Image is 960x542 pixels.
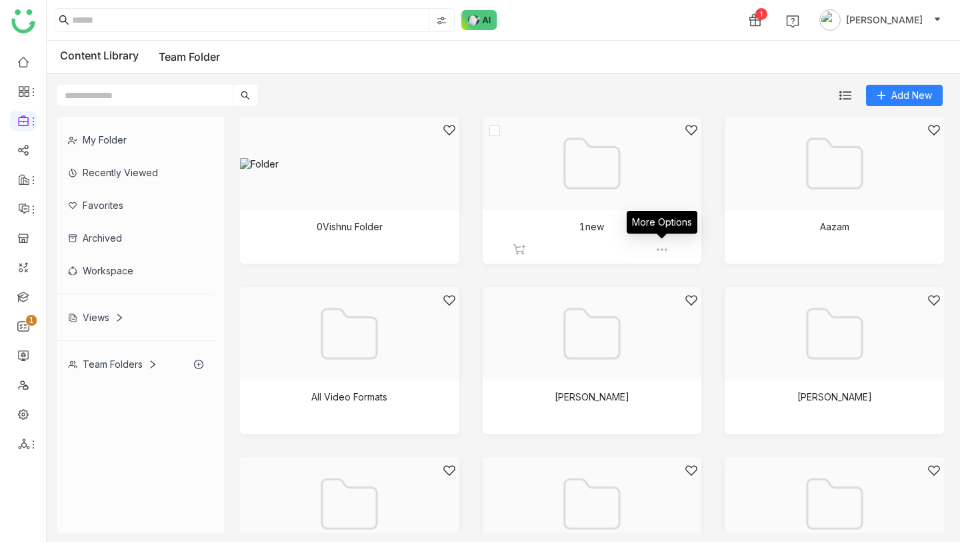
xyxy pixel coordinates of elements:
[317,221,383,232] div: 0Vishnu Folder
[801,300,868,367] img: Folder
[627,211,697,234] div: More Options
[755,8,767,20] div: 1
[60,49,220,65] div: Content Library
[316,300,383,367] img: Folder
[240,158,459,170] img: Folder
[801,130,868,197] img: Folder
[839,89,851,101] img: list.svg
[801,471,868,537] img: Folder
[57,222,214,254] div: Archived
[11,9,35,33] img: logo
[57,254,214,287] div: Workspace
[159,50,220,63] a: Team Folder
[26,315,37,326] nz-badge-sup: 1
[555,391,629,402] div: [PERSON_NAME]
[68,358,157,370] div: Team Folders
[866,85,943,106] button: Add New
[316,471,383,537] img: Folder
[819,9,841,31] img: avatar
[29,314,34,327] p: 1
[513,243,526,256] img: add_to_share_grey.svg
[559,300,625,367] img: Folder
[846,13,923,27] span: [PERSON_NAME]
[436,15,447,26] img: search-type.svg
[786,15,799,28] img: help.svg
[820,221,849,232] div: Aazam
[797,391,872,402] div: [PERSON_NAME]
[461,10,497,30] img: ask-buddy-normal.svg
[57,156,214,189] div: Recently Viewed
[891,88,932,103] span: Add New
[57,189,214,222] div: Favorites
[311,391,387,402] div: All Video Formats
[57,123,214,156] div: My Folder
[817,9,944,31] button: [PERSON_NAME]
[68,312,124,323] div: Views
[559,471,625,537] img: Folder
[655,243,669,256] img: more-options.svg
